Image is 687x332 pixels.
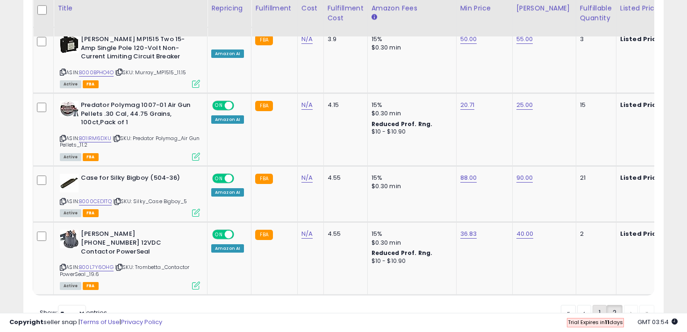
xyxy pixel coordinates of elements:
div: $10 - $10.90 [372,128,449,136]
a: 50.00 [460,35,477,44]
small: Amazon Fees. [372,13,377,21]
div: Amazon AI [211,244,244,253]
span: All listings currently available for purchase on Amazon [60,282,81,290]
div: Fulfillable Quantity [580,3,612,23]
span: OFF [233,174,248,182]
img: 41xnfwTZxUL._SL40_.jpg [60,230,79,248]
div: [PERSON_NAME] [516,3,572,13]
div: $0.30 min [372,239,449,247]
span: ‹ [583,308,585,318]
div: 15 [580,101,609,109]
small: FBA [255,101,272,111]
div: Min Price [460,3,508,13]
b: Listed Price: [620,229,663,238]
div: ASIN: [60,101,200,160]
div: 21 [580,174,609,182]
span: 2025-10-7 03:54 GMT [637,318,678,326]
div: Amazon AI [211,49,244,58]
a: N/A [301,35,313,44]
span: OFF [233,231,248,239]
div: Fulfillment Cost [328,3,364,23]
div: ASIN: [60,35,200,87]
a: 25.00 [516,100,533,110]
span: All listings currently available for purchase on Amazon [60,80,81,88]
div: seller snap | | [9,318,162,327]
div: Repricing [211,3,247,13]
div: 15% [372,230,449,238]
b: Listed Price: [620,173,663,182]
div: ASIN: [60,174,200,216]
div: ASIN: [60,230,200,289]
div: Title [57,3,203,13]
div: $0.30 min [372,182,449,191]
span: | SKU: Murray_MP1515_11.15 [115,69,186,76]
a: Privacy Policy [121,318,162,326]
a: 40.00 [516,229,534,239]
div: 15% [372,174,449,182]
div: $0.30 min [372,109,449,118]
a: 90.00 [516,173,533,183]
b: Case for Silky Bigboy (504-36) [81,174,194,185]
div: Cost [301,3,320,13]
b: Predator Polymag 1007-01 Air Gun Pellets .30 Cal, 44.75 Grains, 100ct,Pack of 1 [81,101,194,129]
span: FBA [83,153,99,161]
a: N/A [301,100,313,110]
div: 15% [372,101,449,109]
span: | SKU: Trombetta_Contactor PowerSeal_19.6 [60,263,189,277]
a: N/A [301,229,313,239]
span: | SKU: Silky_Case Bigboy_5 [113,198,187,205]
small: FBA [255,174,272,184]
a: N/A [301,173,313,183]
strong: Copyright [9,318,43,326]
div: Amazon AI [211,115,244,124]
a: 88.00 [460,173,477,183]
span: FBA [83,209,99,217]
span: ON [213,174,225,182]
a: B00L7Y6OHG [79,263,114,271]
span: FBA [83,282,99,290]
div: 3 [580,35,609,43]
div: 4.15 [328,101,360,109]
div: Amazon Fees [372,3,452,13]
span: Show: entries [40,308,107,317]
a: 20.71 [460,100,475,110]
a: Terms of Use [80,318,120,326]
img: 51eW3IkliAS._SL40_.jpg [60,101,79,117]
a: B01IRM6DXU [79,134,111,142]
div: $0.30 min [372,43,449,52]
span: Trial Expires in days [568,318,623,326]
b: [PERSON_NAME] MP1515 Two 15-Amp Single Pole 120-Volt Non-Current Limiting Circuit Breaker [81,35,194,64]
a: 1 [593,305,607,321]
div: 4.55 [328,174,360,182]
span: All listings currently available for purchase on Amazon [60,209,81,217]
span: | SKU: Predator Polymag_Air Gun Pellets_11.2 [60,134,200,148]
b: 11 [605,318,609,326]
span: FBA [83,80,99,88]
div: 4.55 [328,230,360,238]
a: 36.83 [460,229,477,239]
a: 2 [607,305,623,321]
a: B000BPHO4O [79,69,114,77]
img: 510pp5u9u2L._SL40_.jpg [60,35,79,53]
span: « [567,308,570,318]
a: 55.00 [516,35,533,44]
div: $10 - $10.90 [372,257,449,265]
small: FBA [255,35,272,45]
a: B000CED1TQ [79,198,112,205]
b: [PERSON_NAME] [PHONE_NUMBER] 12VDC Contactor PowerSeal [81,230,194,258]
b: Reduced Prof. Rng. [372,120,433,128]
span: ON [213,231,225,239]
span: ON [213,102,225,110]
div: 3.9 [328,35,360,43]
b: Listed Price: [620,100,663,109]
b: Reduced Prof. Rng. [372,249,433,257]
img: 31ZIhLyq2OL._SL40_.jpg [60,174,79,192]
b: Listed Price: [620,35,663,43]
div: Fulfillment [255,3,293,13]
span: OFF [233,102,248,110]
div: 2 [580,230,609,238]
div: Amazon AI [211,188,244,197]
span: All listings currently available for purchase on Amazon [60,153,81,161]
small: FBA [255,230,272,240]
div: 15% [372,35,449,43]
